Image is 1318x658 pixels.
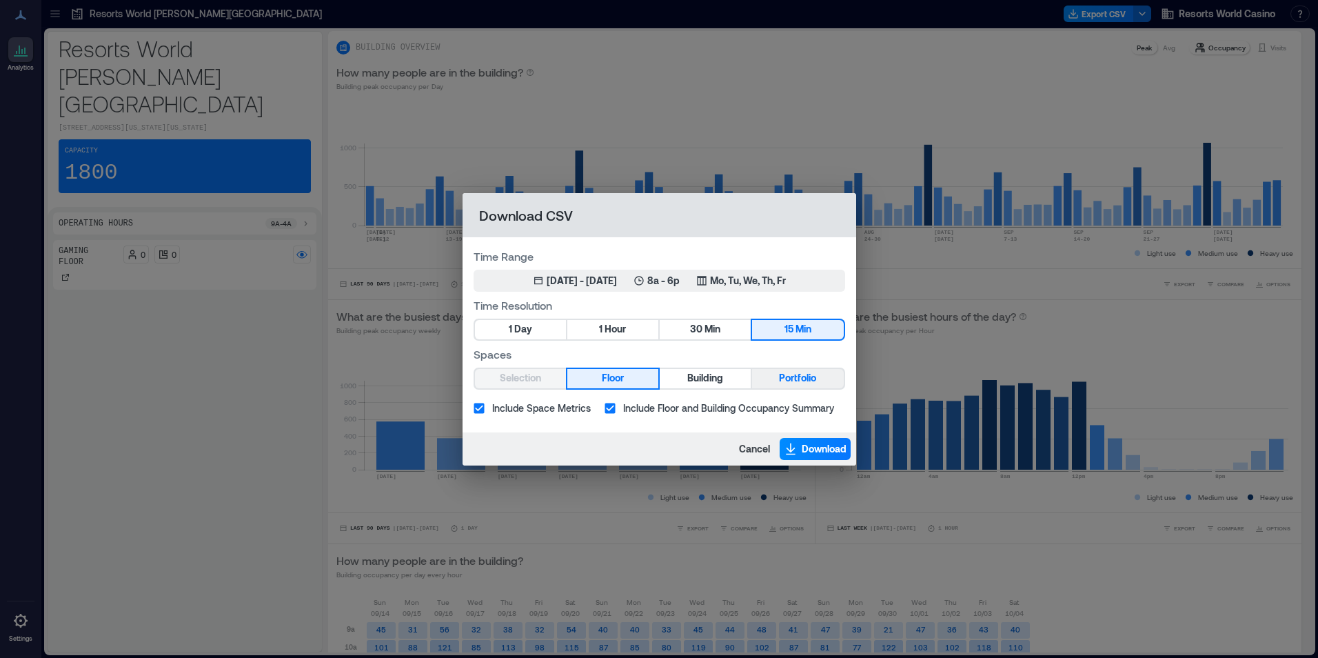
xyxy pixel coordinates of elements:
[752,369,843,388] button: Portfolio
[463,193,856,237] h2: Download CSV
[514,321,532,338] span: Day
[475,320,566,339] button: 1 Day
[647,274,680,288] p: 8a - 6p
[474,248,845,264] label: Time Range
[739,442,770,456] span: Cancel
[547,274,617,288] div: [DATE] - [DATE]
[795,321,811,338] span: Min
[780,438,851,460] button: Download
[779,370,816,387] span: Portfolio
[474,297,845,313] label: Time Resolution
[474,270,845,292] button: [DATE] - [DATE]8a - 6pMo, Tu, We, Th, Fr
[690,321,702,338] span: 30
[660,320,751,339] button: 30 Min
[492,401,591,415] span: Include Space Metrics
[599,321,602,338] span: 1
[623,401,834,415] span: Include Floor and Building Occupancy Summary
[605,321,626,338] span: Hour
[752,320,843,339] button: 15 Min
[704,321,720,338] span: Min
[474,346,845,362] label: Spaces
[567,369,658,388] button: Floor
[660,369,751,388] button: Building
[687,370,723,387] span: Building
[509,321,512,338] span: 1
[784,321,793,338] span: 15
[567,320,658,339] button: 1 Hour
[735,438,774,460] button: Cancel
[602,370,624,387] span: Floor
[802,442,846,456] span: Download
[710,274,786,288] p: Mo, Tu, We, Th, Fr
